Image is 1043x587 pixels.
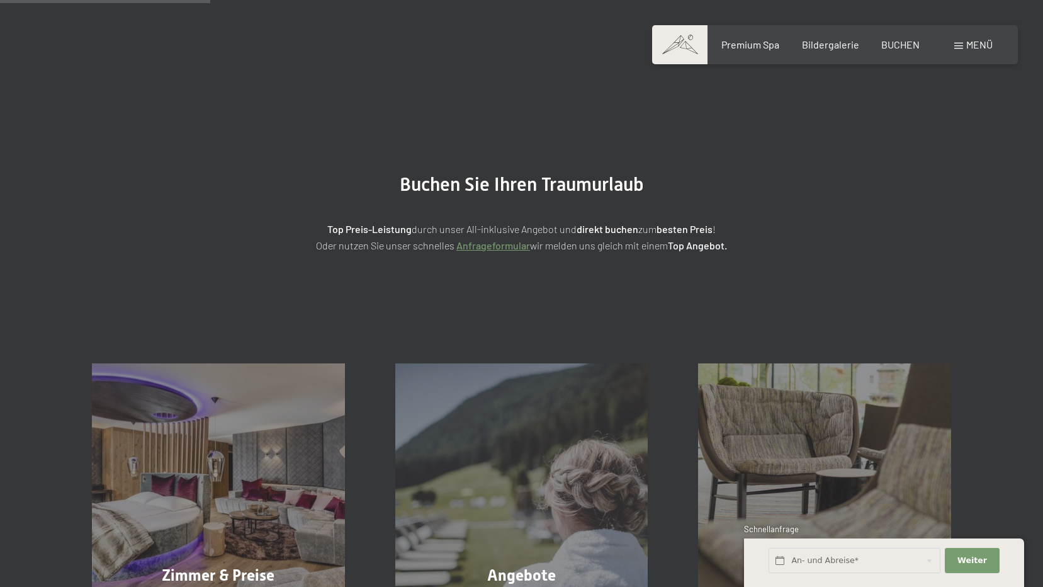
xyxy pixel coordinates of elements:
p: durch unser All-inklusive Angebot und zum ! Oder nutzen Sie unser schnelles wir melden uns gleich... [207,221,837,253]
button: Weiter [945,548,999,574]
strong: besten Preis [657,223,713,235]
a: Premium Spa [721,38,779,50]
span: Schnellanfrage [744,524,799,534]
strong: direkt buchen [577,223,638,235]
a: BUCHEN [881,38,920,50]
a: Bildergalerie [802,38,859,50]
span: Angebote [487,566,556,584]
strong: Top Preis-Leistung [327,223,412,235]
span: Zimmer & Preise [162,566,274,584]
span: Weiter [957,555,987,566]
a: Anfrageformular [456,239,530,251]
span: Menü [966,38,993,50]
span: Buchen Sie Ihren Traumurlaub [400,173,644,195]
strong: Top Angebot. [668,239,727,251]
